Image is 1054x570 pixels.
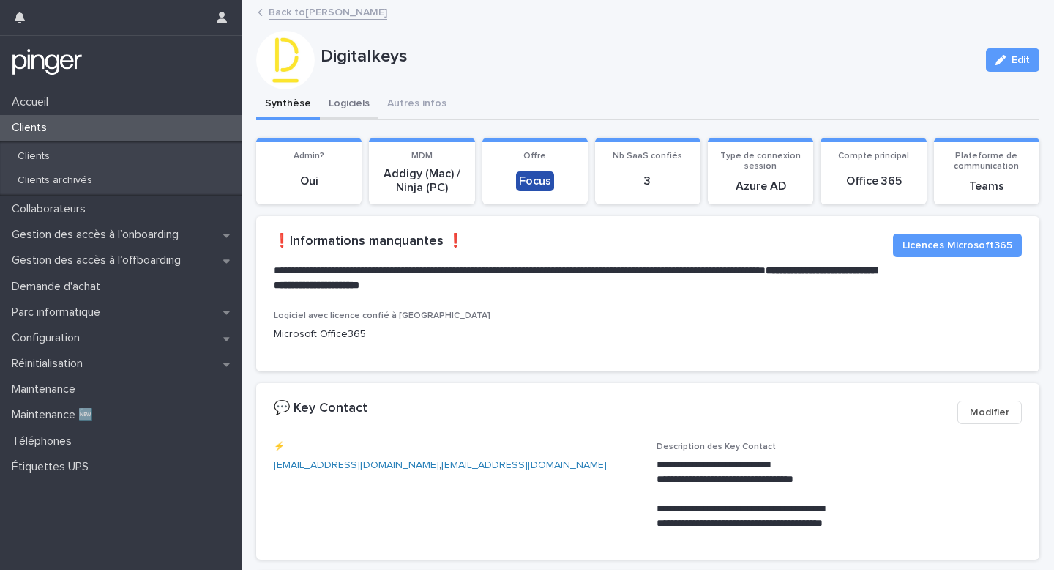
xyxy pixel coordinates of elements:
[12,48,83,77] img: mTgBEunGTSyRkCgitkcU
[378,167,466,195] p: Addigy (Mac) / Ninja (PC)
[6,280,112,294] p: Demande d'achat
[6,306,112,319] p: Parc informatique
[265,174,353,188] p: Oui
[838,152,909,160] span: Compte principal
[516,171,554,191] div: Focus
[902,238,1012,253] span: Licences Microsoft365
[320,89,378,120] button: Logiciels
[1012,55,1030,65] span: Edit
[957,401,1022,424] button: Modifier
[294,152,324,160] span: Admin?
[6,95,60,109] p: Accueil
[274,327,512,342] p: Microsoft Office365
[970,405,1009,420] span: Modifier
[441,460,607,470] a: [EMAIL_ADDRESS][DOMAIN_NAME]
[6,121,59,135] p: Clients
[274,458,639,473] p: ,
[274,311,490,320] span: Logiciel avec licence confié à [GEOGRAPHIC_DATA]
[717,179,804,193] p: Azure AD
[378,89,455,120] button: Autres infos
[6,228,190,242] p: Gestion des accès à l’onboarding
[6,253,193,267] p: Gestion des accès à l’offboarding
[829,174,917,188] p: Office 365
[6,460,100,474] p: Étiquettes UPS
[274,460,439,470] a: [EMAIL_ADDRESS][DOMAIN_NAME]
[6,408,105,422] p: Maintenance 🆕
[523,152,546,160] span: Offre
[720,152,801,171] span: Type de connexion session
[893,234,1022,257] button: Licences Microsoft365
[6,382,87,396] p: Maintenance
[6,202,97,216] p: Collaborateurs
[411,152,433,160] span: MDM
[613,152,682,160] span: Nb SaaS confiés
[6,434,83,448] p: Téléphones
[6,357,94,371] p: Réinitialisation
[986,48,1039,72] button: Edit
[954,152,1019,171] span: Plateforme de communication
[6,174,104,187] p: Clients archivés
[6,331,91,345] p: Configuration
[269,3,387,20] a: Back to[PERSON_NAME]
[321,46,974,67] p: Digitalkeys
[604,174,692,188] p: 3
[274,234,463,250] h2: ❗️Informations manquantes ❗️
[256,89,320,120] button: Synthèse
[274,401,367,417] h2: 💬 Key Contact
[274,443,285,451] span: ⚡️
[943,179,1031,193] p: Teams
[6,150,61,163] p: Clients
[657,443,776,451] span: Description des Key Contact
